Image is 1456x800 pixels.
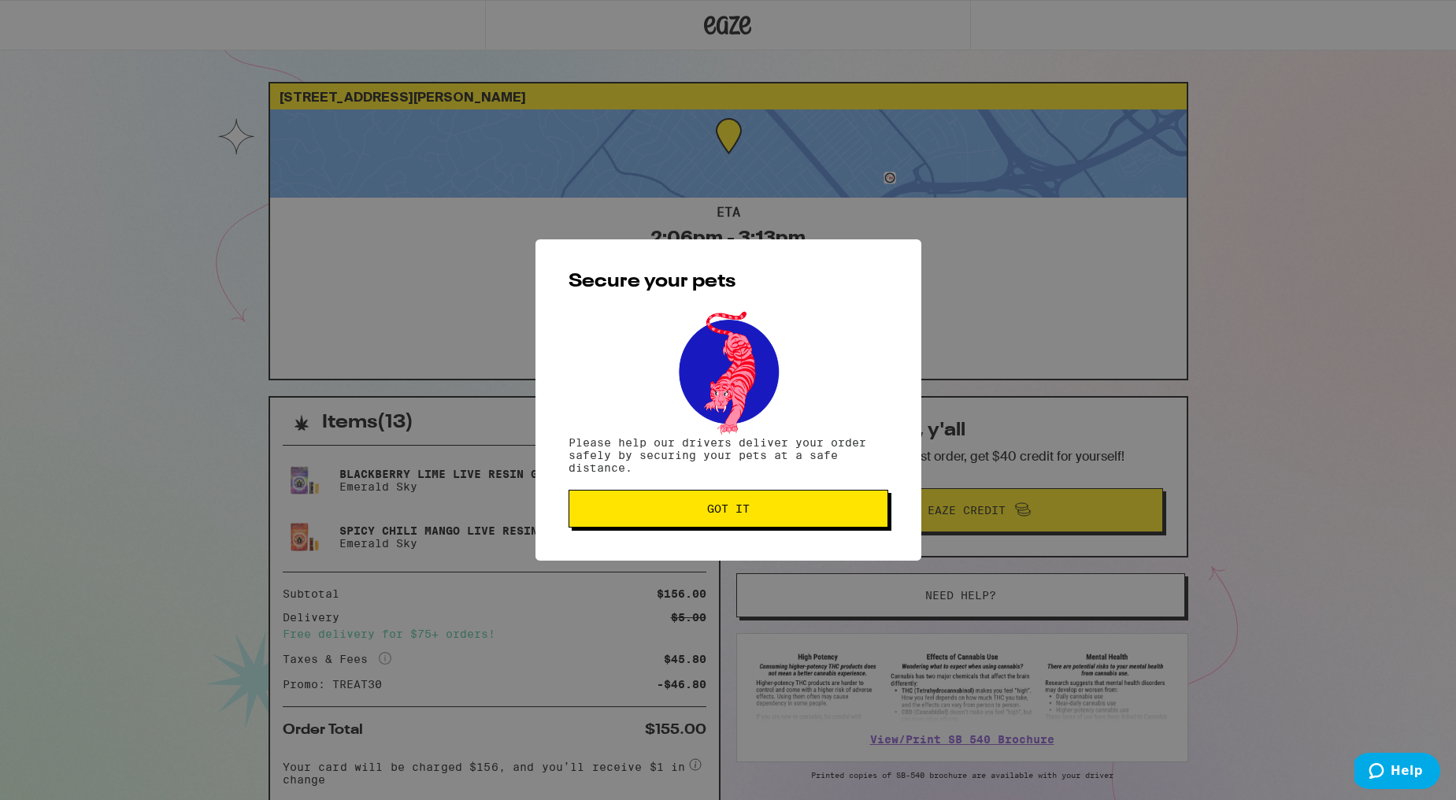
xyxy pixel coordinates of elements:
h2: Secure your pets [569,272,888,291]
p: Please help our drivers deliver your order safely by securing your pets at a safe distance. [569,436,888,474]
img: pets [664,307,793,436]
iframe: Opens a widget where you can find more information [1354,753,1440,792]
span: Got it [707,503,750,514]
button: Got it [569,490,888,528]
